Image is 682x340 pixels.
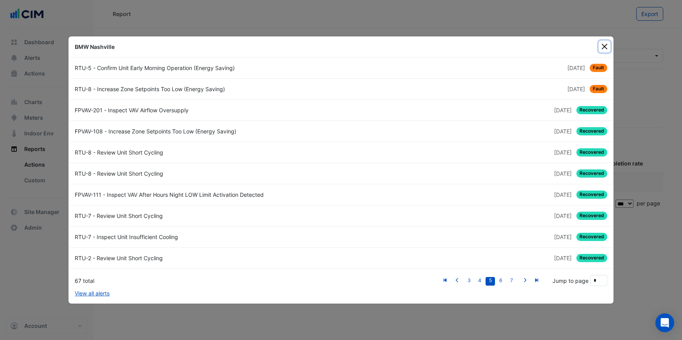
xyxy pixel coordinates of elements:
span: Sat 19-Jul-2025 10:46 AEST [554,234,572,240]
button: Close [599,41,610,52]
div: RTU-2 - Review Unit Short Cycling [70,254,341,262]
div: RTU-8 - Increase Zone Setpoints Too Low (Energy Saving) [70,85,341,93]
span: Recovered [576,191,607,199]
div: RTU-7 - Review Unit Short Cycling [70,212,341,220]
a: View all alerts [75,289,110,297]
span: Tue 05-Aug-2025 02:28 AEST [567,86,585,92]
a: 6 [496,277,506,286]
a: Next [519,275,531,286]
span: Sat 02-Aug-2025 11:46 AEST [554,149,572,156]
div: RTU-7 - Inspect Unit Insufficient Cooling [70,233,341,241]
span: Mon 28-Jul-2025 11:46 AEST [554,191,572,198]
a: 7 [507,277,516,286]
span: Recovered [576,169,607,178]
a: 5 [486,277,495,286]
span: Recovered [576,148,607,157]
div: RTU-8 - Review Unit Short Cycling [70,148,341,157]
a: First [439,275,451,286]
a: Last [531,275,543,286]
span: Recovered [576,127,607,135]
div: FPVAV-111 - Inspect VAV After Hours Night LOW Limit Activation Detected [70,191,341,199]
span: Tue 05-Aug-2025 19:15 AEST [567,65,585,71]
a: 4 [475,277,484,286]
span: Fri 11-Jul-2025 03:00 AEST [554,255,572,261]
div: RTU-5 - Confirm Unit Early Morning Operation (Energy Saving) [70,64,341,72]
span: Recovered [576,212,607,220]
div: FPVAV-201 - Inspect VAV Airflow Oversupply [70,106,341,114]
label: Jump to page [552,277,588,285]
span: Fault [590,64,607,72]
div: 67 total [75,277,439,285]
span: Sat 02-Aug-2025 10:32 AEST [554,170,572,177]
a: 3 [464,277,474,286]
span: Recovered [576,233,607,241]
div: RTU-8 - Review Unit Short Cycling [70,169,341,178]
span: Recovered [576,106,607,114]
span: Fault [590,85,607,93]
span: Sun 20-Jul-2025 12:02 AEST [554,212,572,219]
div: Open Intercom Messenger [655,313,674,332]
span: Recovered [576,254,607,262]
span: Sun 03-Aug-2025 12:28 AEST [554,128,572,135]
div: FPVAV-108 - Increase Zone Setpoints Too Low (Energy Saving) [70,127,341,135]
a: Previous [451,275,463,286]
b: BMW Nashville [75,43,115,50]
span: Mon 04-Aug-2025 15:02 AEST [554,107,572,113]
